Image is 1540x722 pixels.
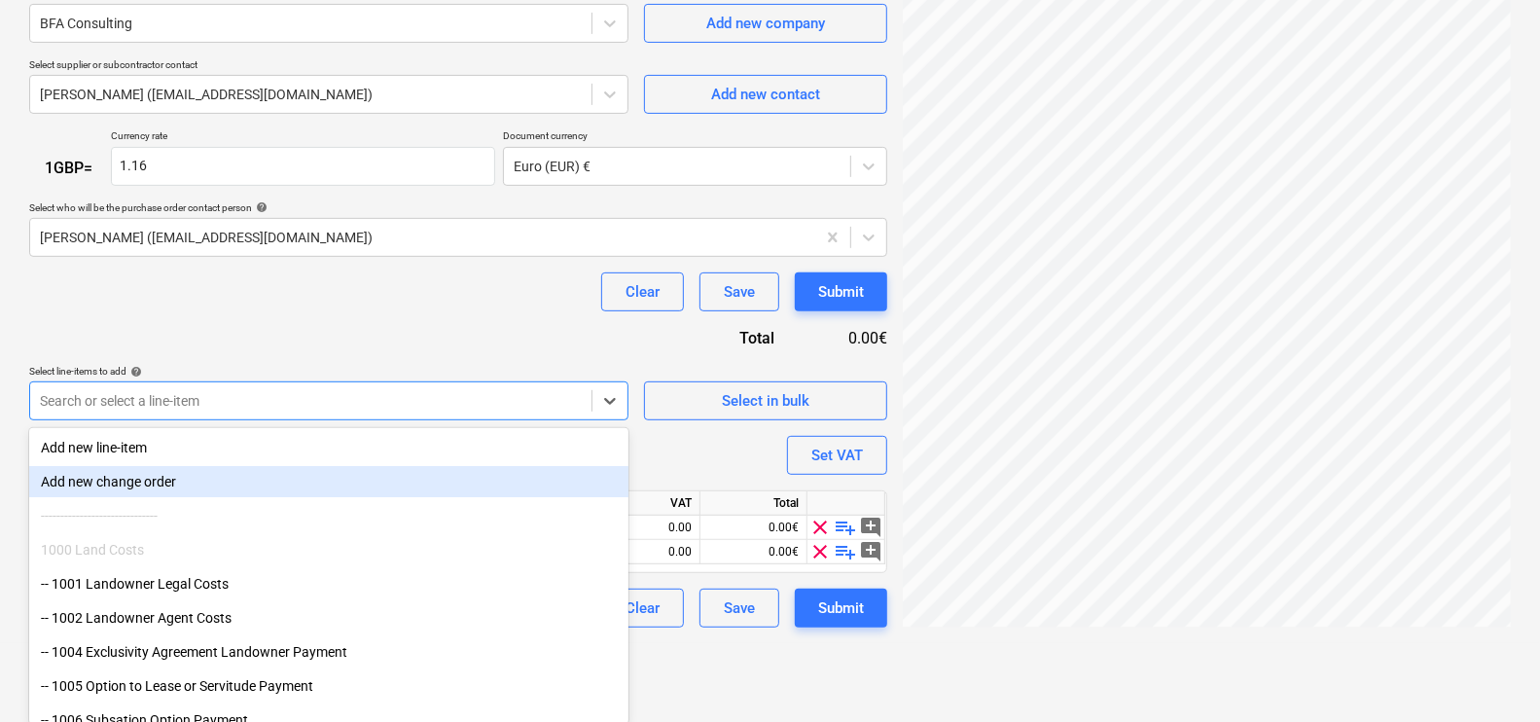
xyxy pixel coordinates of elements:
div: Submit [818,279,864,305]
iframe: Chat Widget [1443,629,1540,722]
div: -- 1004 Exclusivity Agreement Landowner Payment [29,636,628,668]
div: 0.00 [630,540,692,564]
div: 0.00€ [700,540,807,564]
div: -- 1001 Landowner Legal Costs [29,568,628,599]
div: 1000 Land Costs [29,534,628,565]
p: Select supplier or subcontractor contact [29,58,628,75]
div: -- 1005 Option to Lease or Servitude Payment [29,670,628,702]
p: Document currency [503,129,887,146]
span: help [126,366,142,378]
span: add_comment [860,540,883,563]
p: Currency rate [111,129,495,146]
div: Add new line-item [29,432,628,463]
button: Add new contact [644,75,887,114]
div: Total [634,327,806,349]
div: VAT [623,491,700,516]
button: Clear [601,272,684,311]
span: add_comment [860,516,883,539]
div: Clear [626,596,660,621]
span: clear [809,540,833,563]
div: Add new change order [29,466,628,497]
div: 0.00€ [700,516,807,540]
button: Set VAT [787,436,887,475]
span: help [252,201,268,213]
div: 1 GBP = [29,159,111,177]
div: Select line-items to add [29,365,628,378]
div: Save [724,279,755,305]
span: clear [809,516,833,539]
button: Submit [795,589,887,628]
div: 0.00 [630,516,692,540]
div: Select in bulk [722,388,809,414]
div: Total [700,491,807,516]
div: Submit [818,596,864,621]
button: Clear [601,589,684,628]
button: Add new company [644,4,887,43]
div: Add new contact [711,82,820,107]
div: -- 1002 Landowner Agent Costs [29,602,628,633]
span: playlist_add [835,540,858,563]
div: Set VAT [811,443,863,468]
div: ------------------------------ [29,500,628,531]
button: Submit [795,272,887,311]
button: Save [699,589,779,628]
div: 0.00€ [806,327,887,349]
div: Select who will be the purchase order contact person [29,201,887,214]
span: playlist_add [835,516,858,539]
div: Add new company [706,11,825,36]
div: Save [724,596,755,621]
button: Select in bulk [644,381,887,420]
div: Clear [626,279,660,305]
button: Save [699,272,779,311]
